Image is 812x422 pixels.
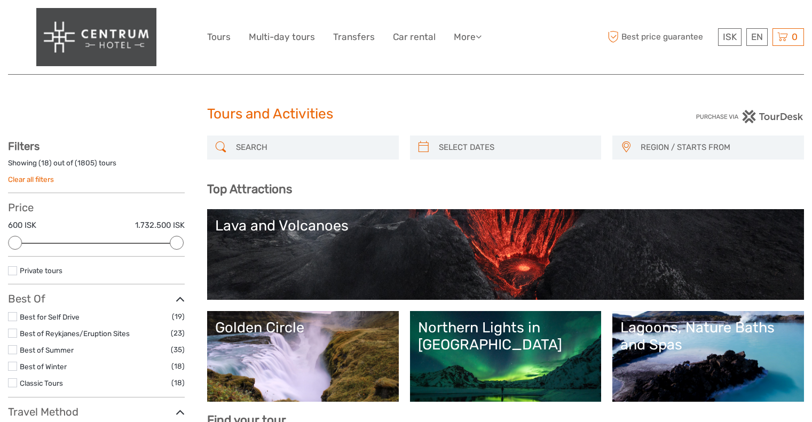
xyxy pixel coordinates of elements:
[215,217,796,292] a: Lava and Volcanoes
[8,140,40,153] strong: Filters
[418,319,594,394] a: Northern Lights in [GEOGRAPHIC_DATA]
[418,319,594,354] div: Northern Lights in [GEOGRAPHIC_DATA]
[723,31,737,42] span: ISK
[393,29,436,45] a: Car rental
[171,327,185,339] span: (23)
[333,29,375,45] a: Transfers
[620,319,796,354] div: Lagoons, Nature Baths and Spas
[135,220,185,231] label: 1.732.500 ISK
[207,29,231,45] a: Tours
[20,379,63,387] a: Classic Tours
[8,175,54,184] a: Clear all filters
[20,346,74,354] a: Best of Summer
[172,310,185,323] span: (19)
[790,31,799,42] span: 0
[20,329,130,338] a: Best of Reykjanes/Eruption Sites
[454,29,482,45] a: More
[8,405,185,418] h3: Travel Method
[232,138,393,157] input: SEARCH
[41,158,49,168] label: 18
[8,292,185,305] h3: Best Of
[8,201,185,214] h3: Price
[171,344,185,356] span: (35)
[207,182,292,196] b: Top Attractions
[620,319,796,394] a: Lagoons, Nature Baths and Spas
[215,319,391,394] a: Golden Circle
[171,377,185,389] span: (18)
[746,28,768,46] div: EN
[215,319,391,336] div: Golden Circle
[605,28,715,46] span: Best price guarantee
[215,217,796,234] div: Lava and Volcanoes
[36,8,156,66] img: 3405-1f96bbb8-77b6-4d06-b88a-a91ae12c0b50_logo_big.png
[20,313,80,321] a: Best for Self Drive
[435,138,596,157] input: SELECT DATES
[207,106,605,123] h1: Tours and Activities
[8,220,36,231] label: 600 ISK
[249,29,315,45] a: Multi-day tours
[171,360,185,372] span: (18)
[77,158,94,168] label: 1805
[696,110,804,123] img: PurchaseViaTourDesk.png
[20,362,67,371] a: Best of Winter
[8,158,185,174] div: Showing ( ) out of ( ) tours
[20,266,62,275] a: Private tours
[636,139,799,156] button: REGION / STARTS FROM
